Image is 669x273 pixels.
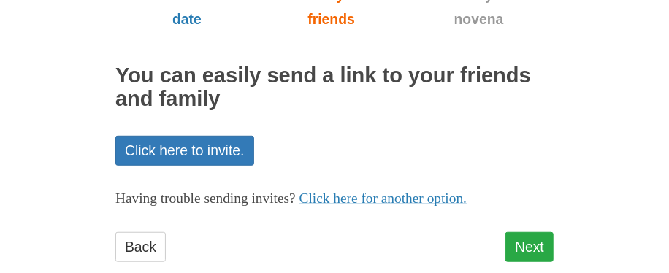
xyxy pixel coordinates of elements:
[505,232,554,262] a: Next
[299,191,467,206] a: Click here for another option.
[115,64,554,111] h2: You can easily send a link to your friends and family
[115,191,296,206] span: Having trouble sending invites?
[115,136,254,166] a: Click here to invite.
[115,232,166,262] a: Back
